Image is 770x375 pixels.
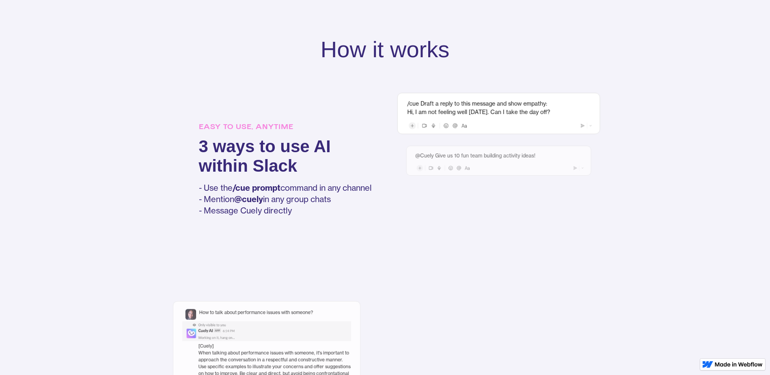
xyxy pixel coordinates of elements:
[407,99,590,116] div: /cue Draft a reply to this message and show empathy: Hi, I am not feeling well [DATE]. Can I take...
[199,121,372,133] h5: EASY TO USE, ANYTIME
[233,183,280,193] strong: /cue prompt
[199,309,313,316] div: How to talk about performance issues with someone?
[199,182,372,216] p: - Use the command in any channel - Mention in any group chats - Message Cuely directly
[199,137,372,176] h3: 3 ways to use AI within Slack
[321,37,449,62] h2: How it works
[415,152,582,159] div: @Cuely Give us 10 fun team building activity ideas!
[234,194,263,204] strong: @cuely
[715,362,763,367] img: Made in Webflow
